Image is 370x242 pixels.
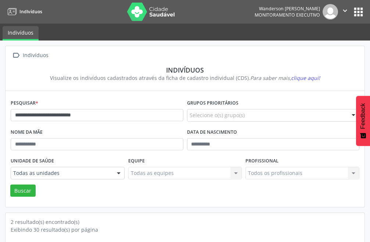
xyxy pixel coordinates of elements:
[245,155,279,167] label: Profissional
[356,96,370,146] button: Feedback - Mostrar pesquisa
[16,74,354,82] div: Visualize os indivíduos cadastrados através da ficha de cadastro individual (CDS).
[11,155,54,167] label: Unidade de saúde
[13,169,109,177] span: Todas as unidades
[5,6,42,18] a: Indivíduos
[250,74,320,81] i: Para saber mais,
[341,7,349,15] i: 
[11,98,38,109] label: Pesquisar
[323,4,338,20] img: img
[21,50,50,61] div: Indivíduos
[291,74,320,81] span: clique aqui!
[255,6,320,12] div: Wanderson [PERSON_NAME]
[187,98,238,109] label: Grupos prioritários
[19,8,42,15] span: Indivíduos
[128,155,145,167] label: Equipe
[360,103,366,129] span: Feedback
[255,12,320,18] span: Monitoramento Executivo
[187,127,237,138] label: Data de nascimento
[11,127,43,138] label: Nome da mãe
[11,50,21,61] i: 
[190,111,245,119] span: Selecione o(s) grupo(s)
[352,6,365,18] button: apps
[11,218,359,226] div: 2 resultado(s) encontrado(s)
[3,26,39,41] a: Indivíduos
[338,4,352,20] button: 
[11,50,50,61] a:  Indivíduos
[10,185,36,197] button: Buscar
[11,226,359,234] div: Exibindo 30 resultado(s) por página
[16,66,354,74] div: Indivíduos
